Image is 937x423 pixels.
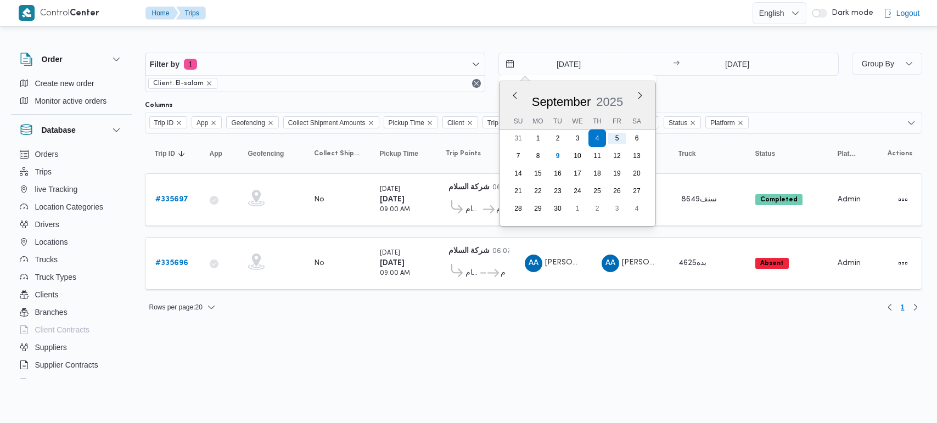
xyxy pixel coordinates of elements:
button: Drivers [15,216,127,233]
span: Dark mode [827,9,873,18]
button: Monitor active orders [15,92,127,110]
div: day-21 [509,182,527,200]
b: Completed [760,196,798,203]
span: Trip Points [446,149,481,158]
span: Client: El-salam [153,78,204,88]
h3: Order [42,53,63,66]
div: day-16 [549,165,566,182]
div: day-12 [608,147,626,165]
button: Next month [636,91,644,100]
div: day-26 [608,182,626,200]
div: day-29 [529,200,547,217]
span: live Tracking [35,183,78,196]
div: Sa [628,114,646,129]
span: Geofencing [226,116,278,128]
button: Remove App from selection in this group [210,120,217,126]
span: Actions [888,149,912,158]
span: Pickup Time [389,117,424,129]
span: Truck [678,149,696,158]
div: day-3 [569,129,586,147]
div: day-18 [588,165,606,182]
div: day-23 [549,182,566,200]
div: Database [11,145,132,383]
div: day-4 [588,129,606,147]
span: بده4625 [678,260,706,267]
span: Pickup Time [380,149,418,158]
div: No [314,195,324,205]
label: Columns [145,101,172,110]
div: Tu [549,114,566,129]
div: day-17 [569,165,586,182]
span: Client [442,116,478,128]
button: Devices [15,374,127,391]
button: Supplier Contracts [15,356,127,374]
div: Button. Open the year selector. 2025 is currently selected. [596,94,624,109]
span: Admin [838,260,861,267]
span: Trips [35,165,52,178]
button: Home [145,7,178,20]
button: Next page [909,301,922,314]
span: Truck Types [35,270,76,284]
button: Database [20,123,123,137]
button: Remove Status from selection in this group [689,120,696,126]
span: 1 active filters [184,59,197,70]
span: Filter by [150,58,179,71]
button: Truck [674,145,740,162]
b: Absent [760,260,784,267]
span: Create new order [35,77,94,90]
input: Press the down key to open a popover containing a calendar. [683,53,792,75]
button: Locations [15,233,127,251]
button: Truck Types [15,268,127,286]
span: Client [447,117,464,129]
span: Client: El-salam [148,78,217,89]
span: Platform [705,116,749,128]
div: Button. Open the month selector. September is currently selected. [531,94,591,109]
span: App [210,149,222,158]
b: Center [70,9,99,18]
b: # 335696 [155,260,188,267]
img: X8yXhbKr1z7QwAAAABJRU5ErkJggg== [19,5,35,21]
div: day-27 [628,182,646,200]
div: Ahmad Abo Alsaaod Abadalhakiam Abadalohab [525,255,542,272]
span: Status [669,117,687,129]
span: Platform [710,117,735,129]
div: day-4 [628,200,646,217]
b: [DATE] [380,260,405,267]
div: day-19 [608,165,626,182]
button: Logout [879,2,924,24]
button: Open list of options [907,119,916,127]
button: Create new order [15,75,127,92]
span: Branches [35,306,68,319]
span: Geofencing [231,117,265,129]
button: Previous Month [510,91,519,100]
span: Trip ID [149,116,188,128]
div: day-15 [529,165,547,182]
span: Completed [755,194,803,205]
div: day-8 [529,147,547,165]
span: AA [605,255,615,272]
span: Supplier Contracts [35,358,98,371]
b: شركة السلام [448,247,490,255]
div: day-9 [549,147,566,165]
span: App [197,117,208,129]
button: Actions [894,191,912,208]
div: Th [588,114,606,129]
span: Group By [862,59,894,68]
div: day-2 [549,129,566,147]
small: 09:00 AM [380,270,410,277]
div: day-31 [509,129,527,147]
a: #335696 [155,257,188,270]
b: # 335697 [155,196,188,203]
div: No [314,258,324,268]
small: 06:07 PM [492,185,523,191]
span: Devices [35,376,63,389]
input: Press the down key to enter a popover containing a calendar. Press the escape key to close the po... [499,53,624,75]
a: #335697 [155,193,188,206]
h3: Database [42,123,76,137]
b: [DATE] [380,196,405,203]
button: Remove Geofencing from selection in this group [267,120,274,126]
span: Trip Points [482,116,532,128]
button: Suppliers [15,339,127,356]
button: Remove Client from selection in this group [467,120,473,126]
span: شركة السلام [501,267,505,280]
